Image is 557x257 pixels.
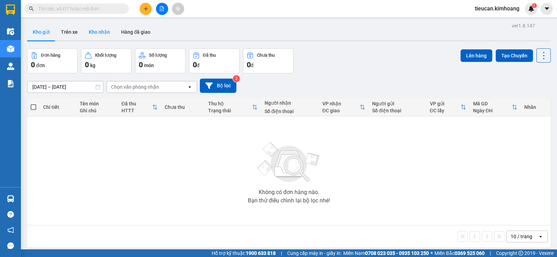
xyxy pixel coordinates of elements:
th: Toggle SortBy [205,98,261,117]
span: | [490,249,491,257]
span: tieucan.kimhoang [469,4,525,13]
th: Toggle SortBy [470,98,521,117]
span: đ [251,63,253,68]
span: caret-down [544,6,550,12]
sup: 1 [532,3,537,8]
button: file-add [156,3,168,15]
span: search [29,6,34,11]
div: Trạng thái [208,108,252,113]
span: món [144,63,154,68]
span: | [281,249,282,257]
img: warehouse-icon [7,28,14,35]
th: Toggle SortBy [118,98,162,117]
input: Select a date range. [28,81,103,93]
button: Đã thu0đ [189,48,240,73]
img: warehouse-icon [7,45,14,53]
strong: 1900 633 818 [246,250,276,256]
strong: 0369 525 060 [455,250,485,256]
div: HTTT [121,108,152,113]
span: 0 [31,61,35,69]
div: ĐC giao [322,108,360,113]
div: Ngày ĐH [473,108,512,113]
div: Tên món [80,101,115,106]
span: 0 [193,61,197,69]
span: Miền Bắc [434,249,485,257]
button: Tạo Chuyến [496,49,533,62]
div: Thu hộ [208,101,252,106]
div: Đã thu [121,101,152,106]
sup: 2 [233,75,240,82]
button: Khối lượng0kg [81,48,132,73]
button: Lên hàng [461,49,492,62]
div: VP gửi [430,101,461,106]
div: Nhãn [524,104,547,110]
div: Đơn hàng [41,53,60,58]
div: ĐC lấy [430,108,461,113]
span: aim [175,6,180,11]
div: Mã GD [473,101,512,106]
span: 1 [533,3,535,8]
span: Hỗ trợ kỹ thuật: [212,249,276,257]
span: question-circle [7,211,14,218]
button: Hàng đã giao [116,24,156,40]
img: logo-vxr [6,5,15,15]
div: Chưa thu [257,53,275,58]
button: Chưa thu0đ [243,48,293,73]
button: aim [172,3,184,15]
img: solution-icon [7,80,14,87]
svg: open [187,84,193,90]
div: Đã thu [203,53,216,58]
div: ver 1.8.147 [512,22,535,30]
input: Tìm tên, số ĐT hoặc mã đơn [38,5,120,13]
th: Toggle SortBy [426,98,470,117]
span: Cung cấp máy in - giấy in: [287,249,342,257]
span: 0 [139,61,143,69]
div: Số điện thoại [265,109,315,114]
div: 10 / trang [511,233,532,240]
button: caret-down [541,3,553,15]
button: Kho gửi [27,24,55,40]
span: 0 [247,61,251,69]
div: VP nhận [322,101,360,106]
button: Số lượng0món [135,48,186,73]
span: 0 [85,61,89,69]
strong: 0708 023 035 - 0935 103 250 [365,250,429,256]
span: message [7,242,14,249]
span: ⚪️ [431,252,433,255]
span: file-add [159,6,164,11]
span: notification [7,227,14,233]
button: plus [140,3,152,15]
button: Kho nhận [83,24,116,40]
th: Toggle SortBy [319,98,369,117]
div: Người nhận [265,100,315,106]
div: Bạn thử điều chỉnh lại bộ lọc nhé! [248,198,330,203]
svg: open [538,234,543,239]
span: đơn [36,63,45,68]
span: Miền Nam [343,249,429,257]
img: svg+xml;base64,PHN2ZyBjbGFzcz0ibGlzdC1wbHVnX19zdmciIHhtbG5zPSJodHRwOi8vd3d3LnczLm9yZy8yMDAwL3N2Zy... [254,138,324,187]
div: Khối lượng [95,53,116,58]
img: icon-new-feature [528,6,534,12]
span: plus [143,6,148,11]
button: Đơn hàng0đơn [27,48,78,73]
div: Số lượng [149,53,167,58]
span: kg [90,63,95,68]
button: Trên xe [55,24,83,40]
button: Bộ lọc [200,79,236,93]
div: Ghi chú [80,108,115,113]
div: Không có đơn hàng nào. [259,190,319,195]
div: Chọn văn phòng nhận [111,83,159,90]
span: đ [197,63,199,68]
div: Chưa thu [165,104,201,110]
img: warehouse-icon [7,63,14,70]
span: copyright [518,251,523,256]
div: Số điện thoại [372,108,423,113]
img: warehouse-icon [7,195,14,202]
div: Chi tiết [43,104,73,110]
div: Người gửi [372,101,423,106]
